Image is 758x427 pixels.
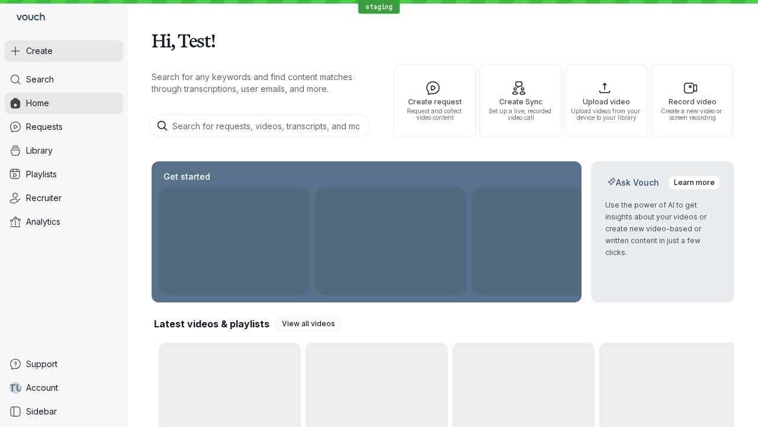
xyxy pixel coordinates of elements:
span: Create a new video or screen recording [656,108,728,121]
span: U [16,382,23,394]
a: Playlists [5,164,123,185]
p: Use the power of AI to get insights about your videos or create new video-based or written conten... [605,199,720,259]
button: Upload videoUpload videos from your device to your library [565,64,648,138]
span: Create request [399,98,471,106]
span: Record video [656,98,728,106]
span: Requests [26,121,63,133]
a: Requests [5,116,123,138]
button: Create [5,40,123,62]
input: Search for requests, videos, transcripts, and more... [149,114,370,138]
a: Library [5,140,123,161]
h2: Ask Vouch [605,177,661,189]
a: Search [5,69,123,90]
span: Search [26,74,54,85]
span: Request and collect video content [399,108,471,121]
span: Create [26,45,53,57]
span: Sidebar [26,406,57,418]
span: Upload video [570,98,643,106]
a: Support [5,353,123,375]
a: Learn more [669,176,720,190]
span: Recruiter [26,192,62,204]
a: Analytics [5,211,123,232]
button: Create SyncSet up a live, recorded video call [479,64,562,138]
span: Learn more [674,177,715,189]
button: Record videoCreate a new video or screen recording [651,64,734,138]
h1: Hi, Test! [152,24,734,57]
span: Create Sync [484,98,557,106]
a: Home [5,93,123,114]
p: Search for any keywords and find content matches through transcriptions, user emails, and more. [152,71,372,95]
button: Create requestRequest and collect video content [393,64,476,138]
a: TUAccount [5,377,123,399]
span: Account [26,382,58,394]
span: T [9,382,16,394]
a: Sidebar [5,401,123,422]
span: Upload videos from your device to your library [570,108,643,121]
h2: Get started [161,171,213,183]
h2: Latest videos & playlists [154,317,269,330]
a: Recruiter [5,187,123,209]
a: Go to homepage [5,5,50,31]
span: Set up a live, recorded video call [484,108,557,121]
span: View all videos [282,318,335,330]
span: Support [26,358,57,370]
span: Playlists [26,168,57,180]
span: Analytics [26,216,60,228]
span: Home [26,97,49,109]
span: Library [26,145,53,157]
a: View all videos [277,317,341,331]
